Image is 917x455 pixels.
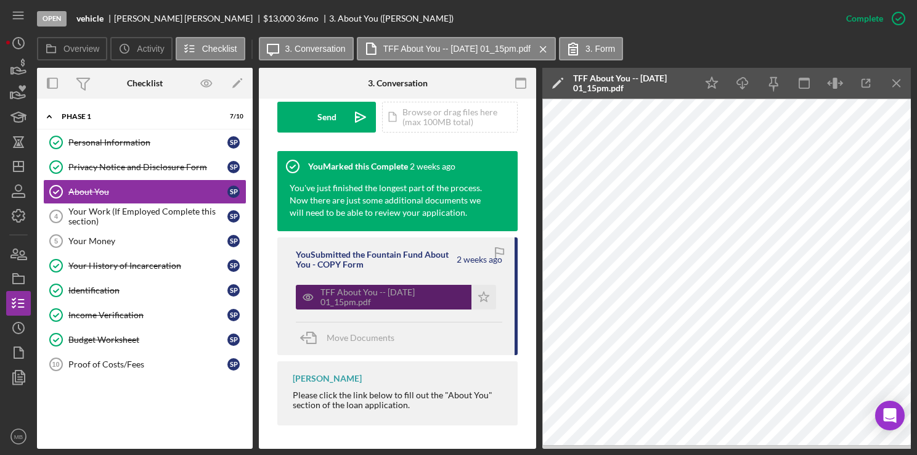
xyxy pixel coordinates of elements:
div: Personal Information [68,137,227,147]
div: [PERSON_NAME] [PERSON_NAME] [114,14,263,23]
tspan: 5 [54,237,58,245]
div: You Marked this Complete [308,162,408,171]
div: 36 mo [296,14,319,23]
time: 2025-09-10 17:15 [457,255,502,264]
button: Complete [834,6,911,31]
label: TFF About You -- [DATE] 01_15pm.pdf [383,44,531,54]
tspan: 4 [54,213,59,220]
div: You Submitted the Fountain Fund About You - COPY Form [296,250,455,269]
div: s p [227,136,240,149]
text: MB [14,433,23,440]
div: Please click the link below to fill out the "About You" section of the loan application. [293,390,505,410]
a: Privacy Notice and Disclosure Formsp [43,155,247,179]
div: s p [227,309,240,321]
a: About Yousp [43,179,247,204]
div: s p [227,210,240,223]
button: Activity [110,37,172,60]
b: vehicle [76,14,104,23]
tspan: 10 [52,361,59,368]
a: Your History of Incarcerationsp [43,253,247,278]
div: Send [317,102,336,133]
div: s p [227,186,240,198]
button: Send [277,102,376,133]
button: 3. Conversation [259,37,354,60]
label: Overview [63,44,99,54]
button: Overview [37,37,107,60]
a: Identificationsp [43,278,247,303]
div: Checklist [127,78,163,88]
div: Proof of Costs/Fees [68,359,227,369]
div: Privacy Notice and Disclosure Form [68,162,227,172]
div: s p [227,284,240,297]
div: Identification [68,285,227,295]
span: Move Documents [327,332,394,343]
a: Budget Worksheetsp [43,327,247,352]
div: 3. Conversation [368,78,428,88]
a: Personal Informationsp [43,130,247,155]
div: s p [227,260,240,272]
a: 5Your Moneysp [43,229,247,253]
button: 3. Form [559,37,623,60]
div: s p [227,235,240,247]
div: Open Intercom Messenger [875,401,905,430]
div: Budget Worksheet [68,335,227,345]
div: TFF About You -- [DATE] 01_15pm.pdf [573,73,690,93]
div: 3. About You ([PERSON_NAME]) [329,14,454,23]
div: You've just finished the longest part of the process. Now there are just some additional document... [290,182,493,219]
div: About You [68,187,227,197]
button: TFF About You -- [DATE] 01_15pm.pdf [296,285,496,309]
div: Phase 1 [62,113,213,120]
label: 3. Conversation [285,44,346,54]
button: Move Documents [296,322,407,353]
div: Your Work (If Employed Complete this section) [68,207,227,226]
button: Checklist [176,37,245,60]
div: s p [227,334,240,346]
div: TFF About You -- [DATE] 01_15pm.pdf [320,287,465,307]
time: 2025-09-10 17:15 [410,162,455,171]
a: 10Proof of Costs/Feessp [43,352,247,377]
div: Open [37,11,67,27]
a: Income Verificationsp [43,303,247,327]
span: $13,000 [263,13,295,23]
div: [PERSON_NAME] [293,374,362,383]
div: Complete [846,6,883,31]
button: MB [6,424,31,449]
button: TFF About You -- [DATE] 01_15pm.pdf [357,37,556,60]
div: Your Money [68,236,227,246]
label: Activity [137,44,164,54]
div: s p [227,358,240,371]
div: Income Verification [68,310,227,320]
div: Your History of Incarceration [68,261,227,271]
div: s p [227,161,240,173]
label: 3. Form [585,44,615,54]
label: Checklist [202,44,237,54]
div: 7 / 10 [221,113,243,120]
a: 4Your Work (If Employed Complete this section)sp [43,204,247,229]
